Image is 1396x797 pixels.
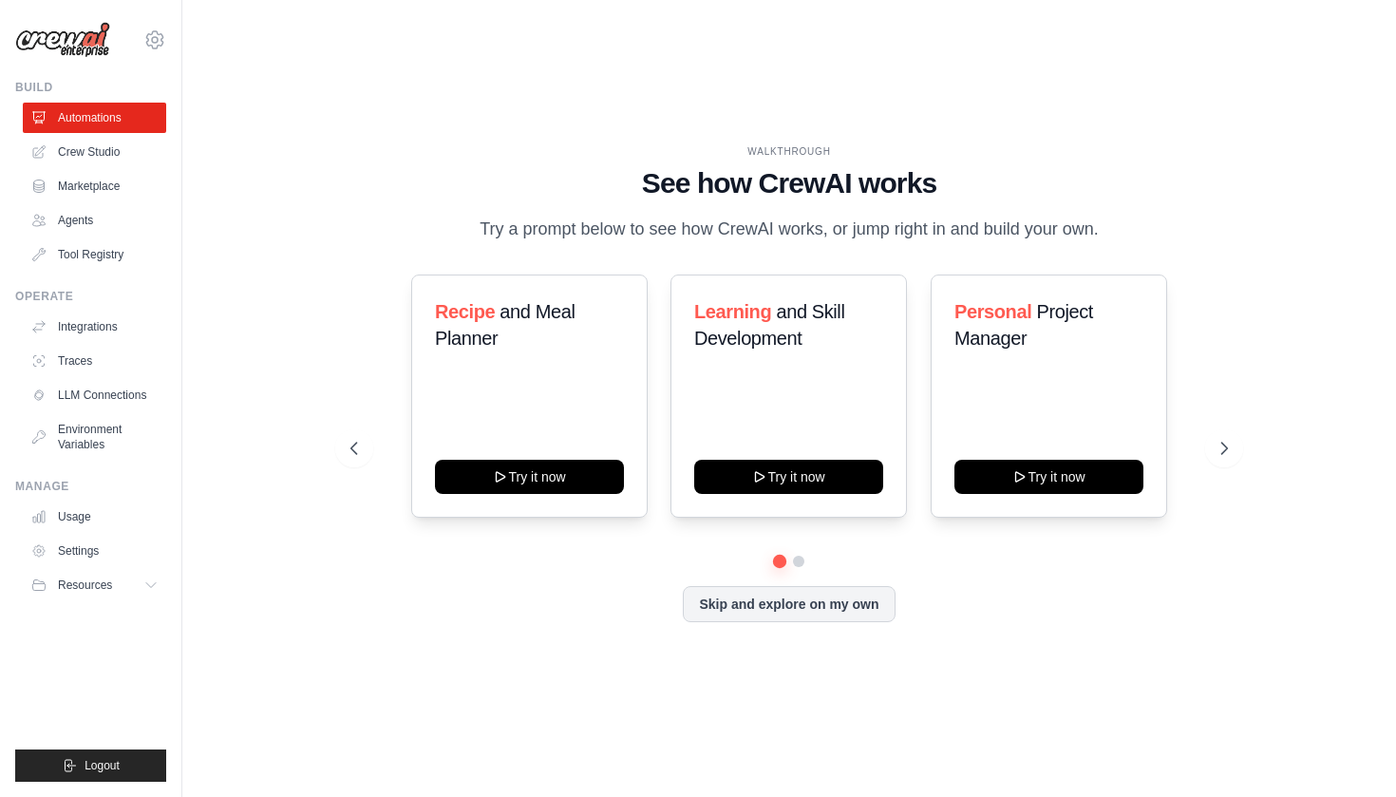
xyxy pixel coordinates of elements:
[23,239,166,270] a: Tool Registry
[23,103,166,133] a: Automations
[23,570,166,600] button: Resources
[954,460,1143,494] button: Try it now
[350,144,1227,159] div: WALKTHROUGH
[435,301,495,322] span: Recipe
[694,301,771,322] span: Learning
[435,301,575,349] span: and Meal Planner
[15,80,166,95] div: Build
[694,460,883,494] button: Try it now
[15,479,166,494] div: Manage
[23,171,166,201] a: Marketplace
[15,22,110,58] img: Logo
[58,578,112,593] span: Resources
[435,460,624,494] button: Try it now
[23,137,166,167] a: Crew Studio
[683,586,895,622] button: Skip and explore on my own
[23,502,166,532] a: Usage
[954,301,1093,349] span: Project Manager
[15,289,166,304] div: Operate
[694,301,844,349] span: and Skill Development
[954,301,1031,322] span: Personal
[1301,706,1396,797] iframe: Chat Widget
[23,346,166,376] a: Traces
[23,205,166,236] a: Agents
[470,216,1108,243] p: Try a prompt below to see how CrewAI works, or jump right in and build your own.
[23,536,166,566] a: Settings
[15,750,166,782] button: Logout
[23,380,166,410] a: LLM Connections
[23,312,166,342] a: Integrations
[85,758,120,773] span: Logout
[23,414,166,460] a: Environment Variables
[350,166,1227,200] h1: See how CrewAI works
